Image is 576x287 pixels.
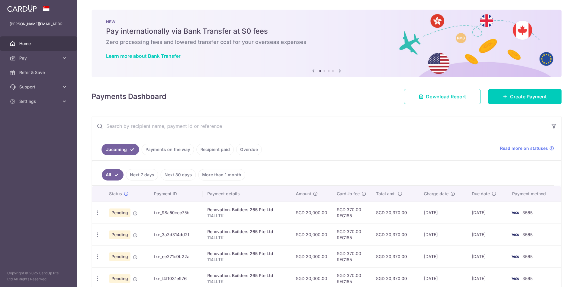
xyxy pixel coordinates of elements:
[419,224,467,245] td: [DATE]
[207,229,286,235] div: Renovation. Builders 265 Pte Ltd
[419,245,467,267] td: [DATE]
[19,84,59,90] span: Support
[371,202,419,224] td: SGD 20,370.00
[19,55,59,61] span: Pay
[19,41,59,47] span: Home
[376,191,396,197] span: Total amt.
[207,251,286,257] div: Renovation. Builders 265 Pte Ltd
[509,209,521,216] img: Bank Card
[161,169,196,181] a: Next 30 days
[207,257,286,263] p: 114LLTK
[522,232,533,237] span: 3565
[419,202,467,224] td: [DATE]
[207,279,286,285] p: 114LLTK
[488,89,562,104] a: Create Payment
[207,207,286,213] div: Renovation. Builders 265 Pte Ltd
[109,274,130,283] span: Pending
[291,245,332,267] td: SGD 20,000.00
[207,273,286,279] div: Renovation. Builders 265 Pte Ltd
[472,191,490,197] span: Due date
[106,26,547,36] h5: Pay internationally via Bank Transfer at $0 fees
[109,230,130,239] span: Pending
[142,144,194,155] a: Payments on the way
[149,186,202,202] th: Payment ID
[337,191,360,197] span: CardUp fee
[196,144,234,155] a: Recipient paid
[291,224,332,245] td: SGD 20,000.00
[102,169,124,181] a: All
[500,145,554,151] a: Read more on statuses
[509,231,521,238] img: Bank Card
[424,191,449,197] span: Charge date
[404,89,481,104] a: Download Report
[371,245,419,267] td: SGD 20,370.00
[149,245,202,267] td: txn_ee271c0b22a
[19,98,59,104] span: Settings
[522,254,533,259] span: 3565
[106,53,180,59] a: Learn more about Bank Transfer
[522,276,533,281] span: 3565
[149,202,202,224] td: txn_98a50ccc75b
[149,224,202,245] td: txn_3a2d314dd2f
[202,186,291,202] th: Payment details
[106,39,547,46] h6: Zero processing fees and lowered transfer cost for your overseas expenses
[102,144,139,155] a: Upcoming
[332,245,371,267] td: SGD 370.00 REC185
[109,191,122,197] span: Status
[371,224,419,245] td: SGD 20,370.00
[467,245,507,267] td: [DATE]
[207,213,286,219] p: 114LLTK
[92,91,166,102] h4: Payments Dashboard
[7,5,37,12] img: CardUp
[19,69,59,76] span: Refer & Save
[426,93,466,100] span: Download Report
[109,252,130,261] span: Pending
[522,210,533,215] span: 3565
[126,169,158,181] a: Next 7 days
[467,202,507,224] td: [DATE]
[109,208,130,217] span: Pending
[198,169,245,181] a: More than 1 month
[509,275,521,282] img: Bank Card
[207,235,286,241] p: 114LLTK
[92,116,547,136] input: Search by recipient name, payment id or reference
[106,19,547,24] p: NEW
[236,144,262,155] a: Overdue
[332,202,371,224] td: SGD 370.00 REC185
[509,253,521,260] img: Bank Card
[291,202,332,224] td: SGD 20,000.00
[296,191,311,197] span: Amount
[500,145,548,151] span: Read more on statuses
[510,93,547,100] span: Create Payment
[332,224,371,245] td: SGD 370.00 REC185
[10,21,67,27] p: [PERSON_NAME][EMAIL_ADDRESS][DOMAIN_NAME]
[467,224,507,245] td: [DATE]
[92,10,562,77] img: Bank transfer banner
[507,186,561,202] th: Payment method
